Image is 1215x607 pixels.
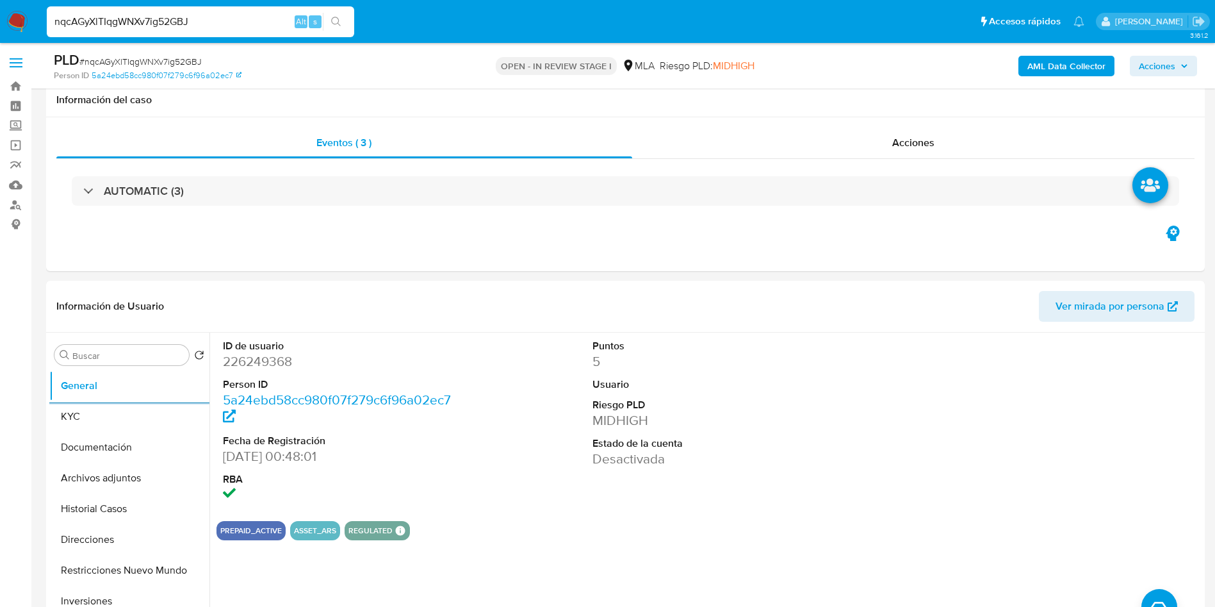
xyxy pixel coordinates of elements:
[92,70,241,81] a: 5a24ebd58cc980f07f279c6f96a02ec7
[1039,291,1195,322] button: Ver mirada por persona
[313,15,317,28] span: s
[892,135,934,150] span: Acciones
[49,401,209,432] button: KYC
[592,353,826,370] dd: 5
[79,55,202,68] span: # nqcAGyXlTIqgWNXv7ig52GBJ
[1018,56,1114,76] button: AML Data Collector
[223,353,457,370] dd: 226249368
[1056,291,1164,322] span: Ver mirada por persona
[592,378,826,392] dt: Usuario
[49,524,209,555] button: Direcciones
[223,434,457,448] dt: Fecha de Registración
[592,450,826,468] dd: Desactivada
[194,350,204,364] button: Volver al orden por defecto
[104,184,184,198] h3: AUTOMATIC (3)
[296,15,306,28] span: Alt
[323,13,349,31] button: search-icon
[496,57,617,75] p: OPEN - IN REVIEW STAGE I
[223,472,457,486] dt: RBA
[54,49,79,70] b: PLD
[49,494,209,524] button: Historial Casos
[1115,15,1187,28] p: mariaeugenia.sanchez@mercadolibre.com
[56,300,164,313] h1: Información de Usuario
[60,350,70,360] button: Buscar
[223,447,457,465] dd: [DATE] 00:48:01
[592,437,826,451] dt: Estado de la cuenta
[223,378,457,392] dt: Person ID
[49,370,209,401] button: General
[660,59,754,73] span: Riesgo PLD:
[47,13,354,30] input: Buscar usuario o caso...
[49,555,209,586] button: Restricciones Nuevo Mundo
[1073,16,1084,27] a: Notificaciones
[1130,56,1197,76] button: Acciones
[622,59,655,73] div: MLA
[56,94,1195,106] h1: Información del caso
[592,398,826,412] dt: Riesgo PLD
[223,339,457,353] dt: ID de usuario
[989,15,1061,28] span: Accesos rápidos
[49,432,209,463] button: Documentación
[592,412,826,429] dd: MIDHIGH
[713,58,754,73] span: MIDHIGH
[49,463,209,494] button: Archivos adjuntos
[592,339,826,353] dt: Puntos
[72,176,1179,206] div: AUTOMATIC (3)
[1139,56,1175,76] span: Acciones
[316,135,371,150] span: Eventos ( 3 )
[72,350,184,362] input: Buscar
[54,70,89,81] b: Person ID
[1027,56,1105,76] b: AML Data Collector
[1192,15,1205,28] a: Salir
[223,390,451,427] a: 5a24ebd58cc980f07f279c6f96a02ec7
